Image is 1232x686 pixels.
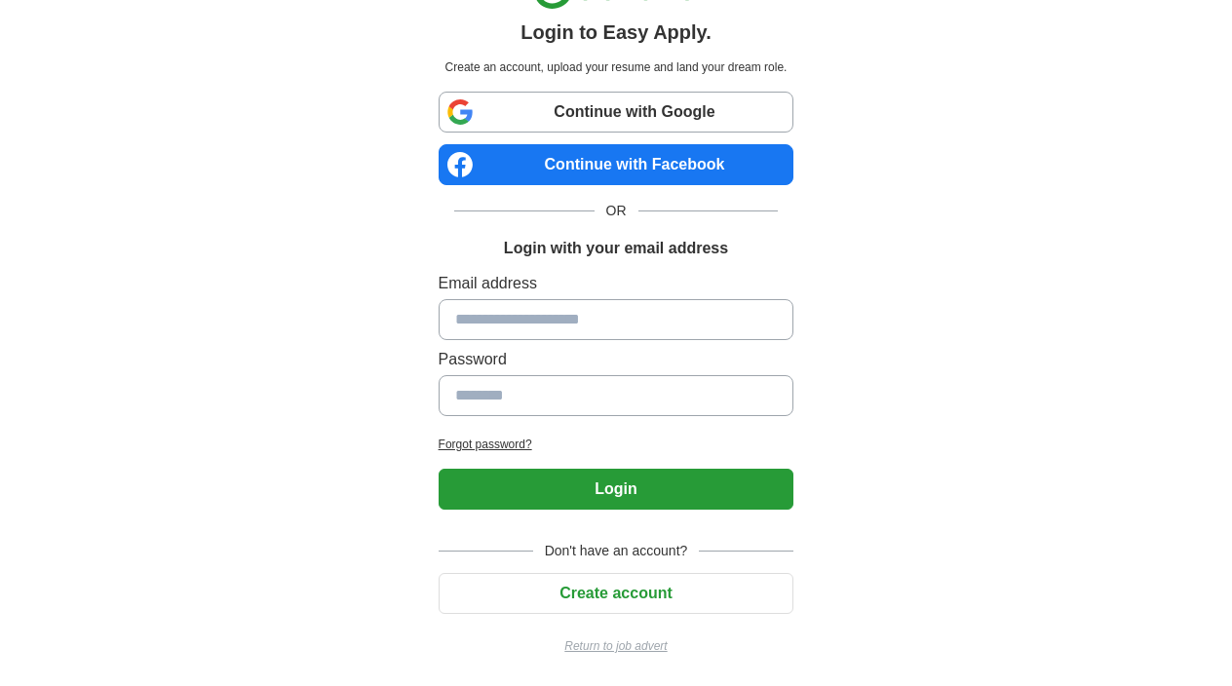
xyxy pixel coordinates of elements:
a: Continue with Facebook [439,144,794,185]
label: Email address [439,272,794,295]
span: Don't have an account? [533,541,700,561]
span: OR [595,201,638,221]
h1: Login to Easy Apply. [520,18,712,47]
label: Password [439,348,794,371]
a: Forgot password? [439,436,794,453]
a: Return to job advert [439,637,794,655]
a: Create account [439,585,794,601]
h1: Login with your email address [504,237,728,260]
button: Login [439,469,794,510]
button: Create account [439,573,794,614]
a: Continue with Google [439,92,794,133]
p: Create an account, upload your resume and land your dream role. [443,58,790,76]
